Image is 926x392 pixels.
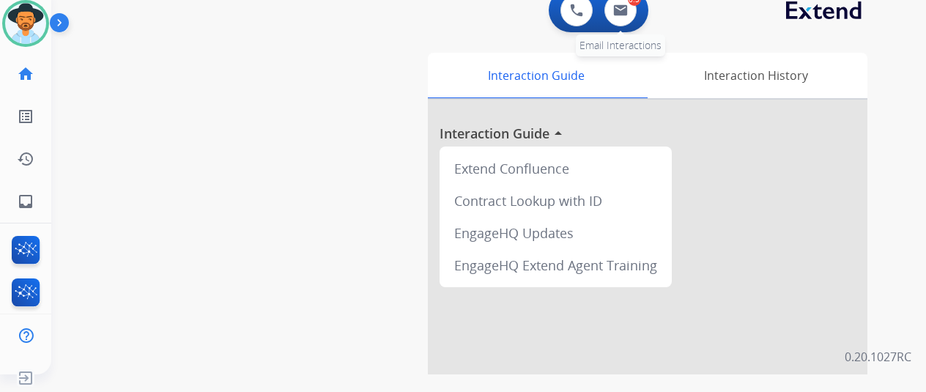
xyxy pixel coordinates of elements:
mat-icon: home [17,65,34,83]
mat-icon: history [17,150,34,168]
mat-icon: inbox [17,193,34,210]
div: Contract Lookup with ID [445,185,666,217]
img: avatar [5,3,46,44]
div: EngageHQ Updates [445,217,666,249]
div: EngageHQ Extend Agent Training [445,249,666,281]
p: 0.20.1027RC [845,348,911,366]
mat-icon: list_alt [17,108,34,125]
div: Interaction History [644,53,867,98]
span: Email Interactions [579,38,662,52]
div: Extend Confluence [445,152,666,185]
div: Interaction Guide [428,53,644,98]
